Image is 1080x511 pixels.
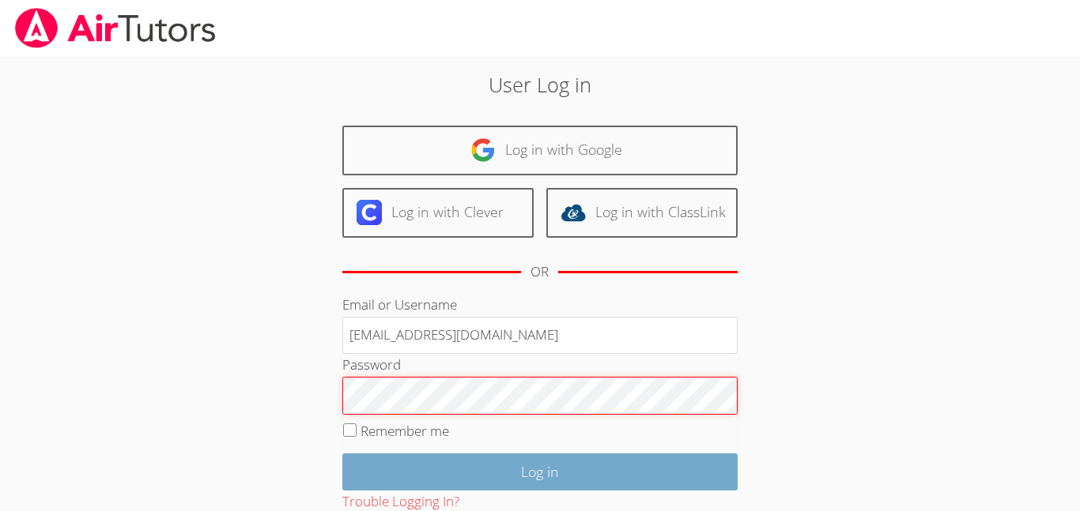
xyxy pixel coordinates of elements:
img: classlink-logo-d6bb404cc1216ec64c9a2012d9dc4662098be43eaf13dc465df04b49fa7ab582.svg [561,200,586,225]
label: Password [342,355,401,374]
label: Remember me [361,422,449,440]
img: clever-logo-6eab21bc6e7a338710f1a6ff85c0baf02591cd810cc4098c63d3a4b26e2feb20.svg [357,200,382,225]
div: OR [531,261,549,284]
h2: User Log in [248,70,832,100]
a: Log in with Clever [342,188,534,238]
img: airtutors_banner-c4298cdbf04f3fff15de1276eac7730deb9818008684d7c2e4769d2f7ddbe033.png [13,8,217,48]
label: Email or Username [342,295,457,314]
a: Log in with Google [342,126,738,175]
a: Log in with ClassLink [546,188,738,238]
input: Log in [342,453,738,490]
img: google-logo-50288ca7cdecda66e5e0955fdab243c47b7ad437acaf1139b6f446037453330a.svg [470,137,496,163]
